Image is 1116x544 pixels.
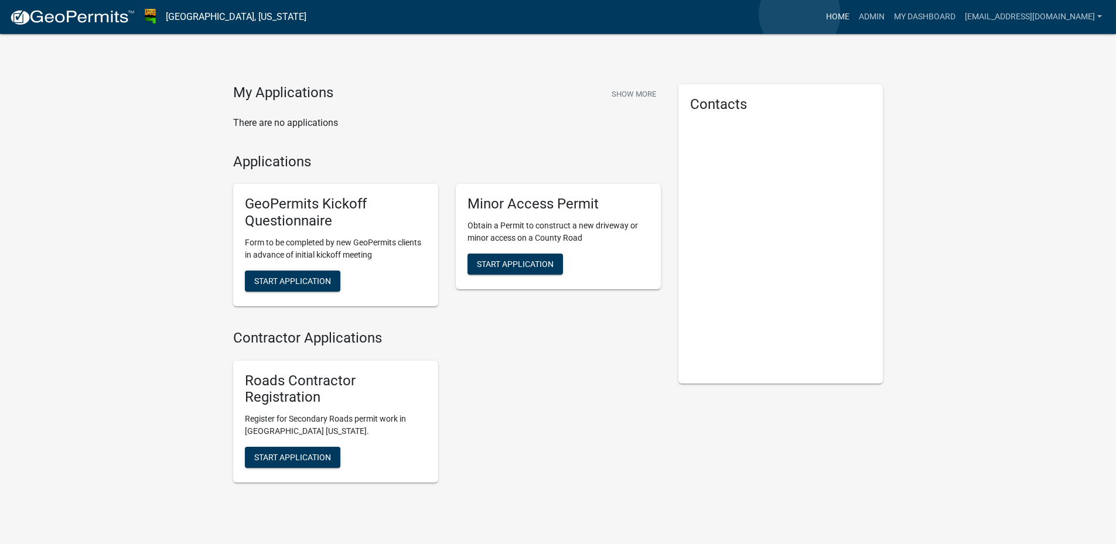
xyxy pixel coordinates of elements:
[245,447,340,468] button: Start Application
[467,254,563,275] button: Start Application
[960,6,1107,28] a: [EMAIL_ADDRESS][DOMAIN_NAME]
[245,271,340,292] button: Start Application
[233,330,661,347] h4: Contractor Applications
[254,453,331,462] span: Start Application
[245,196,426,230] h5: GeoPermits Kickoff Questionnaire
[166,7,306,27] a: [GEOGRAPHIC_DATA], [US_STATE]
[690,96,872,113] h5: Contacts
[233,116,661,130] p: There are no applications
[607,84,661,104] button: Show More
[467,220,649,244] p: Obtain a Permit to construct a new driveway or minor access on a County Road
[233,153,661,316] wm-workflow-list-section: Applications
[245,372,426,406] h5: Roads Contractor Registration
[245,413,426,437] p: Register for Secondary Roads permit work in [GEOGRAPHIC_DATA] [US_STATE].
[854,6,889,28] a: Admin
[144,9,156,25] img: Johnson County, Iowa
[254,276,331,285] span: Start Application
[233,330,661,492] wm-workflow-list-section: Contractor Applications
[245,237,426,261] p: Form to be completed by new GeoPermits clients in advance of initial kickoff meeting
[233,84,333,102] h4: My Applications
[233,153,661,170] h4: Applications
[477,259,554,269] span: Start Application
[467,196,649,213] h5: Minor Access Permit
[821,6,854,28] a: Home
[889,6,960,28] a: My Dashboard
